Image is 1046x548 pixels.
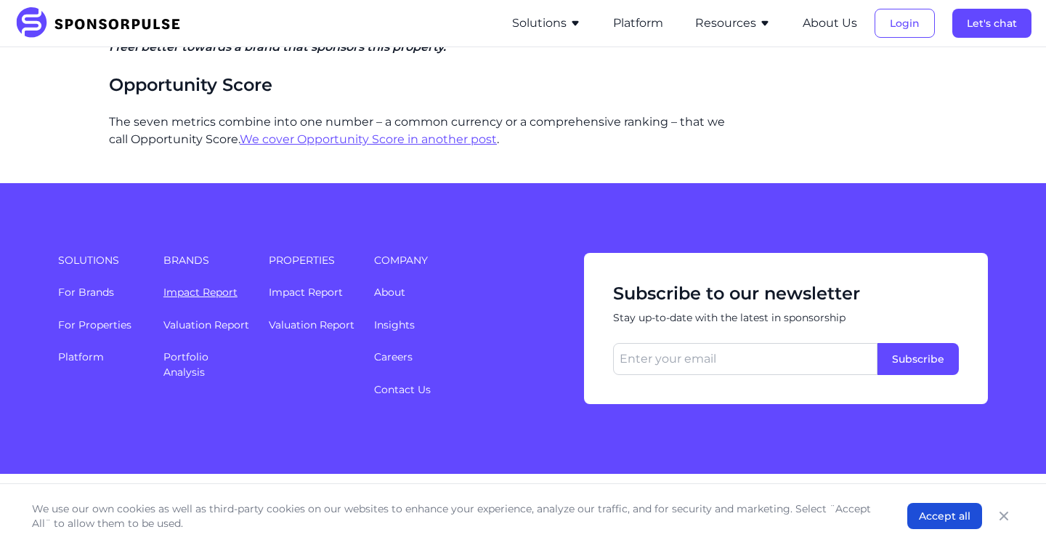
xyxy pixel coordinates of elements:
[973,478,1046,548] iframe: Chat Widget
[269,318,354,331] a: Valuation Report
[163,253,251,267] span: Brands
[613,15,663,32] button: Platform
[907,503,982,529] button: Accept all
[58,286,114,299] a: For Brands
[58,253,146,267] span: Solutions
[374,286,405,299] a: About
[875,9,935,38] button: Login
[109,40,446,54] span: I feel better towards a brand that sponsors this property.
[109,73,727,96] h3: Opportunity Score
[613,17,663,30] a: Platform
[877,343,959,375] button: Subscribe
[58,318,131,331] a: For Properties
[512,15,581,32] button: Solutions
[613,343,877,375] input: Enter your email
[803,17,857,30] a: About Us
[803,15,857,32] button: About Us
[163,286,238,299] a: Impact Report
[374,318,415,331] a: Insights
[374,253,567,267] span: Company
[613,311,959,326] span: Stay up-to-date with the latest in sponsorship
[374,383,431,396] a: Contact Us
[875,17,935,30] a: Login
[269,286,343,299] a: Impact Report
[15,7,191,39] img: SponsorPulse
[952,9,1031,38] button: Let's chat
[163,350,208,379] a: Portfolio Analysis
[952,17,1031,30] a: Let's chat
[269,253,357,267] span: Properties
[163,318,249,331] a: Valuation Report
[695,15,771,32] button: Resources
[240,132,497,146] a: We cover Opportunity Score in another post
[613,282,959,305] span: Subscribe to our newsletter
[32,501,878,531] p: We use our own cookies as well as third-party cookies on our websites to enhance your experience,...
[109,113,727,148] p: The seven metrics combine into one number – a common currency or a comprehensive ranking – that w...
[58,350,104,363] a: Platform
[374,350,413,363] a: Careers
